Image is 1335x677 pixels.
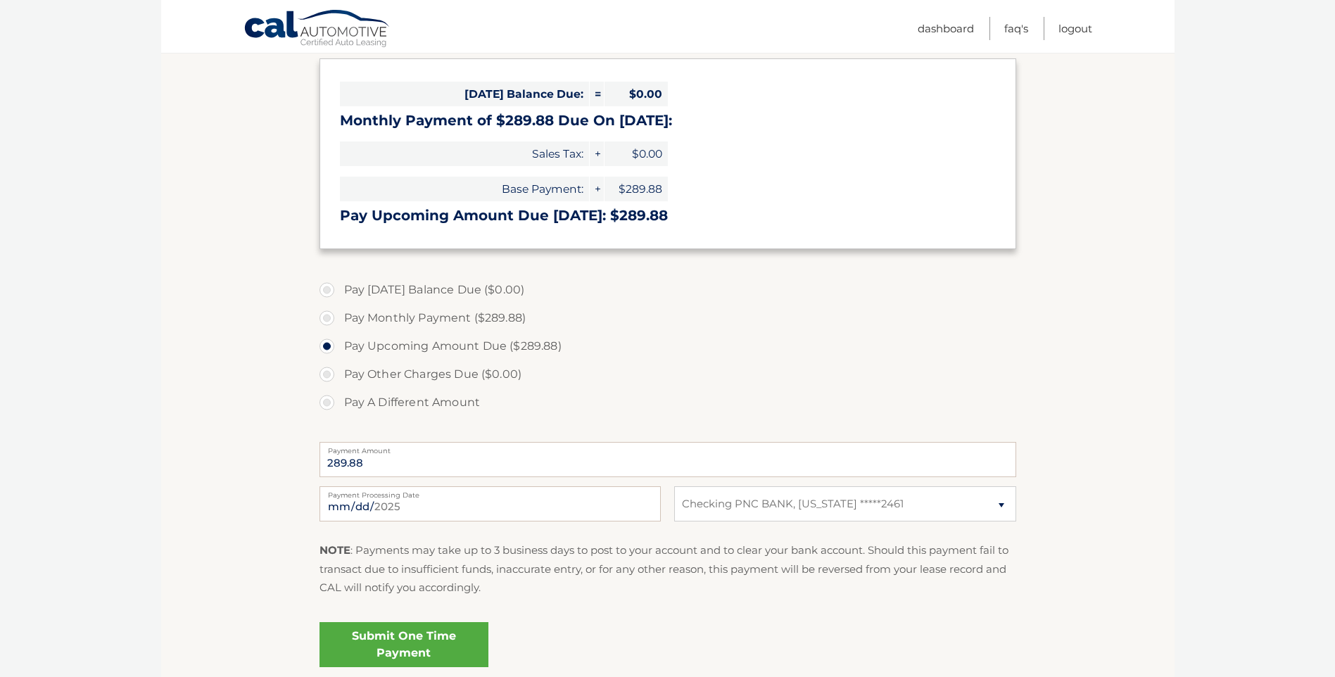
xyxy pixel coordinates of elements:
a: Submit One Time Payment [319,622,488,667]
label: Pay [DATE] Balance Due ($0.00) [319,276,1016,304]
label: Pay Other Charges Due ($0.00) [319,360,1016,388]
label: Payment Amount [319,442,1016,453]
span: $0.00 [605,82,668,106]
span: + [590,177,604,201]
span: Sales Tax: [340,141,589,166]
strong: NOTE [319,543,350,557]
h3: Pay Upcoming Amount Due [DATE]: $289.88 [340,207,996,224]
label: Pay Monthly Payment ($289.88) [319,304,1016,332]
a: Dashboard [918,17,974,40]
span: [DATE] Balance Due: [340,82,589,106]
span: + [590,141,604,166]
a: FAQ's [1004,17,1028,40]
a: Cal Automotive [243,9,391,50]
label: Pay Upcoming Amount Due ($289.88) [319,332,1016,360]
label: Payment Processing Date [319,486,661,498]
span: Base Payment: [340,177,589,201]
input: Payment Amount [319,442,1016,477]
span: $0.00 [605,141,668,166]
a: Logout [1058,17,1092,40]
span: $289.88 [605,177,668,201]
p: : Payments may take up to 3 business days to post to your account and to clear your bank account.... [319,541,1016,597]
input: Payment Date [319,486,661,521]
label: Pay A Different Amount [319,388,1016,417]
h3: Monthly Payment of $289.88 Due On [DATE]: [340,112,996,129]
span: = [590,82,604,106]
